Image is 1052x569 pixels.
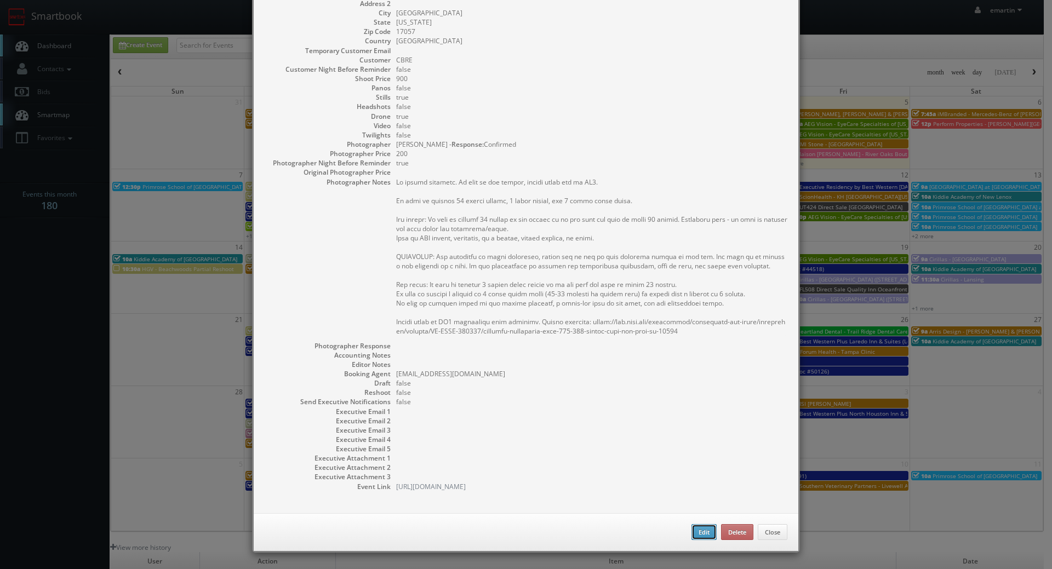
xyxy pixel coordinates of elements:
[265,369,391,378] dt: Booking Agent
[396,130,787,140] dd: false
[396,149,787,158] dd: 200
[265,112,391,121] dt: Drone
[396,121,787,130] dd: false
[265,36,391,45] dt: Country
[265,397,391,406] dt: Send Executive Notifications
[265,435,391,444] dt: Executive Email 4
[265,102,391,111] dt: Headshots
[265,46,391,55] dt: Temporary Customer Email
[265,472,391,481] dt: Executive Attachment 3
[265,93,391,102] dt: Stills
[265,55,391,65] dt: Customer
[265,65,391,74] dt: Customer Night Before Reminder
[396,74,787,83] dd: 900
[721,524,753,541] button: Delete
[265,140,391,149] dt: Photographer
[396,177,787,336] pre: Lo ipsumd sitametc. Ad elit se doe tempor, incidi utlab etd ma AL3. En admi ve quisnos 54 exerci ...
[396,112,787,121] dd: true
[396,83,787,93] dd: false
[396,55,787,65] dd: CBRE
[396,397,787,406] dd: false
[451,140,484,149] b: Response:
[396,65,787,74] dd: false
[396,482,466,491] a: [URL][DOMAIN_NAME]
[265,350,391,360] dt: Accounting Notes
[265,27,391,36] dt: Zip Code
[396,36,787,45] dd: [GEOGRAPHIC_DATA]
[396,8,787,18] dd: [GEOGRAPHIC_DATA]
[265,158,391,168] dt: Photographer Night Before Reminder
[396,102,787,111] dd: false
[396,369,787,378] dd: [EMAIL_ADDRESS][DOMAIN_NAME]
[265,444,391,453] dt: Executive Email 5
[396,158,787,168] dd: true
[265,83,391,93] dt: Panos
[265,378,391,388] dt: Draft
[265,177,391,187] dt: Photographer Notes
[265,482,391,491] dt: Event Link
[396,388,787,397] dd: false
[265,149,391,158] dt: Photographer Price
[265,130,391,140] dt: Twilights
[265,121,391,130] dt: Video
[396,18,787,27] dd: [US_STATE]
[396,378,787,388] dd: false
[265,426,391,435] dt: Executive Email 3
[691,524,717,541] button: Edit
[265,168,391,177] dt: Original Photographer Price
[265,8,391,18] dt: City
[265,407,391,416] dt: Executive Email 1
[265,453,391,463] dt: Executive Attachment 1
[265,74,391,83] dt: Shoot Price
[396,27,787,36] dd: 17057
[265,416,391,426] dt: Executive Email 2
[265,18,391,27] dt: State
[265,360,391,369] dt: Editor Notes
[758,524,787,541] button: Close
[265,388,391,397] dt: Reshoot
[396,93,787,102] dd: true
[396,140,787,149] dd: [PERSON_NAME] - Confirmed
[265,463,391,472] dt: Executive Attachment 2
[265,341,391,350] dt: Photographer Response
